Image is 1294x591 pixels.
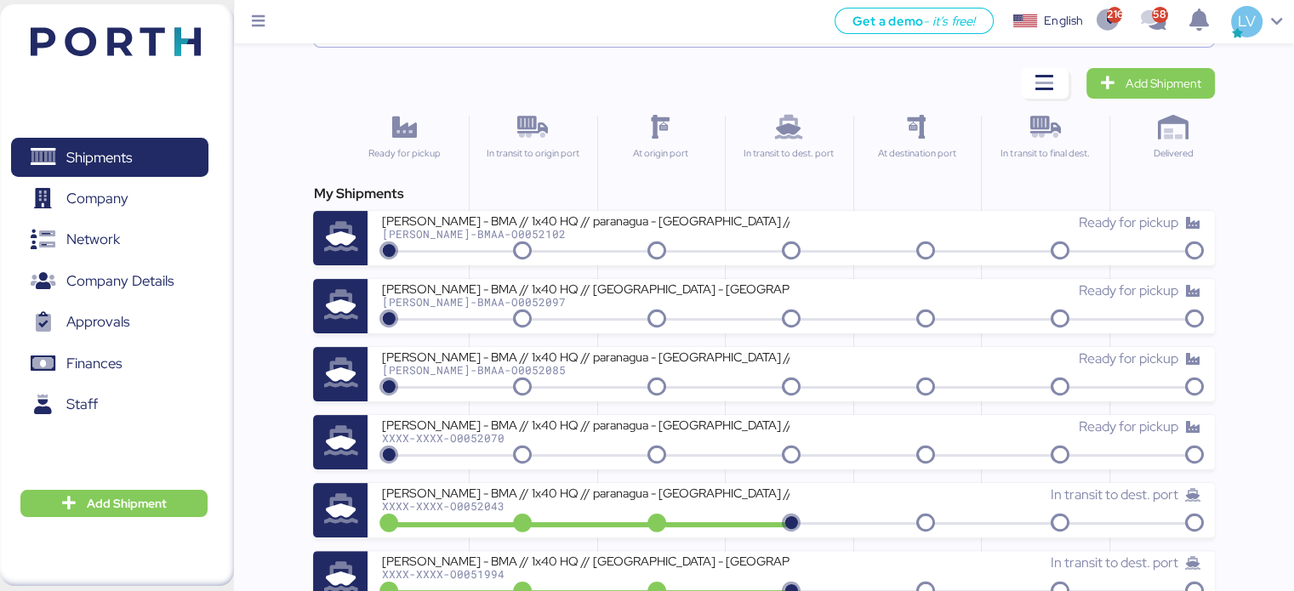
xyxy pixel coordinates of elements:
a: Network [11,220,208,259]
div: [PERSON_NAME] - BMA // 1x40 HQ // paranagua - [GEOGRAPHIC_DATA] // MBL: PENDIENTE- HBL: ADME25577... [381,213,790,227]
span: Ready for pickup [1078,213,1177,231]
a: Shipments [11,138,208,177]
div: XXXX-XXXX-O0051994 [381,568,790,580]
span: Staff [66,392,98,417]
span: In transit to dest. port [1050,554,1177,571]
div: [PERSON_NAME] - BMA // 1x40 HQ // paranagua - [GEOGRAPHIC_DATA] // MBL: PENDIENTE - HBL: ADME2557... [381,349,790,363]
div: Delivered [1117,146,1229,161]
div: In transit to final dest. [989,146,1101,161]
a: Company Details [11,262,208,301]
div: English [1044,12,1083,30]
span: In transit to dest. port [1050,486,1177,503]
span: LV [1238,10,1255,32]
a: Finances [11,344,208,384]
span: Company Details [66,269,174,293]
button: Menu [244,8,273,37]
span: Network [66,227,120,252]
div: In transit to origin port [476,146,589,161]
div: XXXX-XXXX-O0052043 [381,500,790,512]
a: Add Shipment [1086,68,1215,99]
div: [PERSON_NAME] - BMA // 1x40 HQ // [GEOGRAPHIC_DATA] - [GEOGRAPHIC_DATA] // MBL:Pendiente - HBL: A... [381,281,790,295]
div: Ready for pickup [347,146,460,161]
span: Ready for pickup [1078,418,1177,435]
span: Shipments [66,145,132,170]
div: At destination port [861,146,973,161]
div: At origin port [605,146,717,161]
div: XXXX-XXXX-O0052070 [381,432,790,444]
span: Finances [66,351,122,376]
div: [PERSON_NAME] - BMA // 1x40 HQ // paranagua - [GEOGRAPHIC_DATA] // MBL: PENDIENTE - HBL: ADME2556... [381,485,790,499]
div: [PERSON_NAME]-BMAA-O0052097 [381,296,790,308]
span: Ready for pickup [1078,281,1177,299]
div: [PERSON_NAME] - BMA // 1x40 HQ // paranagua - [GEOGRAPHIC_DATA] // MBL: SSZ1671810 - HBL: ADME255... [381,417,790,431]
a: Company [11,179,208,219]
a: Staff [11,385,208,424]
a: Approvals [11,303,208,342]
span: Ready for pickup [1078,349,1177,367]
div: My Shipments [313,184,1214,204]
span: Add Shipment [1126,73,1201,94]
div: [PERSON_NAME]-BMAA-O0052102 [381,228,790,240]
button: Add Shipment [20,490,208,517]
div: In transit to dest. port [733,146,845,161]
span: Company [66,186,128,211]
div: [PERSON_NAME]-BMAA-O0052085 [381,364,790,376]
div: [PERSON_NAME] - BMA // 1x40 HQ // [GEOGRAPHIC_DATA] - [GEOGRAPHIC_DATA] // MBL: PENDIENTE - HBL: ... [381,553,790,567]
span: Approvals [66,310,129,334]
span: Add Shipment [87,493,167,514]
